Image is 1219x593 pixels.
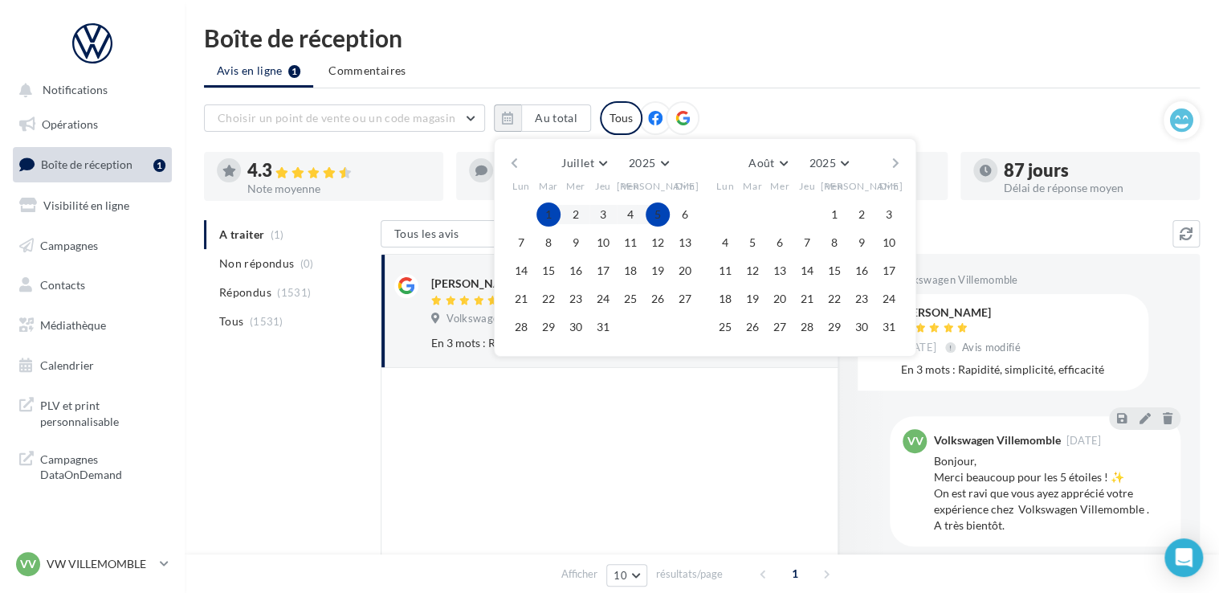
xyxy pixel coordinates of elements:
span: Jeu [799,179,815,193]
span: Tous les avis [394,227,459,240]
span: Mer [770,179,789,193]
span: Commentaires [328,63,406,79]
button: 18 [618,259,642,283]
div: Délai de réponse moyen [1004,182,1187,194]
button: 23 [564,287,588,311]
div: En 3 mots : Rapidité, simplicité, efficacité [901,362,1135,378]
span: 10 [614,569,627,582]
button: 30 [850,315,874,339]
button: 24 [877,287,901,311]
button: 2025 [622,152,675,174]
p: VW VILLEMOMBLE [47,556,153,572]
span: Contacts [40,278,85,292]
button: 21 [795,287,819,311]
button: 1 [536,202,561,227]
span: [PERSON_NAME] [617,179,699,193]
span: Tous [219,313,243,329]
button: 13 [673,231,697,255]
button: Tous les avis [381,220,541,247]
div: 1 [153,159,165,172]
span: 2025 [809,156,835,170]
button: 28 [795,315,819,339]
div: Open Intercom Messenger [1164,538,1203,577]
button: 29 [822,315,846,339]
span: [PERSON_NAME] [821,179,903,193]
button: 9 [850,231,874,255]
a: Contacts [10,268,175,302]
button: 12 [646,231,670,255]
span: Mar [539,179,558,193]
button: 25 [713,315,737,339]
button: 6 [768,231,792,255]
a: Opérations [10,108,175,141]
button: 19 [646,259,670,283]
button: 23 [850,287,874,311]
button: 2 [850,202,874,227]
a: Calendrier [10,349,175,382]
button: 18 [713,287,737,311]
div: Tous [600,101,642,135]
a: Médiathèque [10,309,175,342]
a: Visibilité en ligne [10,189,175,223]
span: (1531) [250,315,283,328]
button: 10 [606,564,647,587]
button: 29 [536,315,561,339]
button: Août [742,152,793,174]
span: Notifications [43,84,108,97]
a: VV VW VILLEMOMBLE [13,549,172,579]
button: Choisir un point de vente ou un code magasin [204,104,485,132]
span: PLV et print personnalisable [40,395,165,429]
a: Boîte de réception1 [10,147,175,182]
span: Dim [879,179,899,193]
button: 20 [768,287,792,311]
a: Campagnes [10,229,175,263]
span: Mar [743,179,762,193]
button: 30 [564,315,588,339]
span: Choisir un point de vente ou un code magasin [218,111,455,125]
button: 17 [877,259,901,283]
span: Volkswagen Villemomble [446,312,567,326]
span: Opérations [42,117,98,131]
span: VV [20,556,36,572]
span: 2025 [629,156,655,170]
span: Visibilité en ligne [43,198,129,212]
div: 87 jours [1004,162,1187,179]
button: 16 [564,259,588,283]
button: 7 [509,231,533,255]
span: Calendrier [40,358,94,372]
div: Note moyenne [247,183,430,194]
button: 28 [509,315,533,339]
button: 11 [618,231,642,255]
button: 17 [591,259,615,283]
button: 2 [564,202,588,227]
a: Campagnes DataOnDemand [10,442,175,489]
div: En 3 mots : Rapidité, simplicité, efficacité [431,335,720,351]
span: Afficher [561,566,597,582]
div: [PERSON_NAME] [901,307,1024,318]
button: 15 [822,259,846,283]
span: Lun [512,179,530,193]
div: Volkswagen Villemomble [933,435,1060,446]
span: Mer [566,179,585,193]
span: [DATE] [901,341,936,355]
button: 27 [673,287,697,311]
button: 13 [768,259,792,283]
span: VV [907,433,923,449]
span: résultats/page [656,566,723,582]
span: (1531) [277,286,311,299]
span: Campagnes DataOnDemand [40,448,165,483]
button: 10 [591,231,615,255]
button: 16 [850,259,874,283]
button: 27 [768,315,792,339]
button: 8 [822,231,846,255]
button: 20 [673,259,697,283]
button: 21 [509,287,533,311]
span: Lun [716,179,734,193]
button: 22 [822,287,846,311]
span: Campagnes [40,238,98,252]
button: 15 [536,259,561,283]
button: 26 [740,315,764,339]
span: Dim [675,179,695,193]
button: 3 [877,202,901,227]
span: [DATE] [1066,436,1101,446]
